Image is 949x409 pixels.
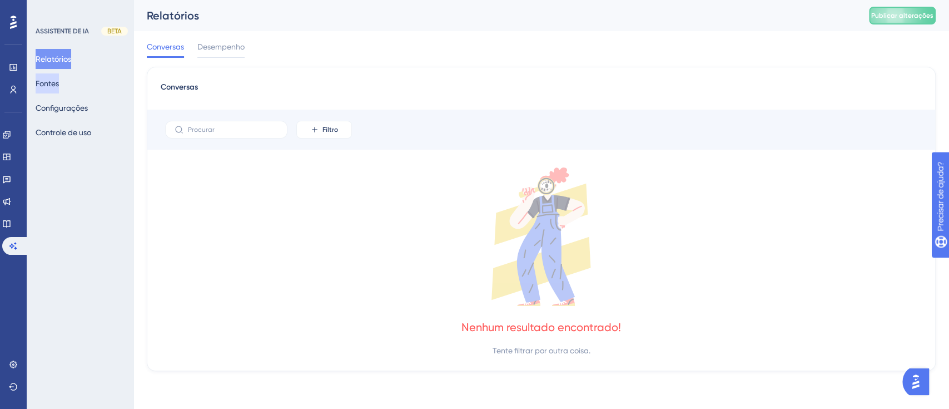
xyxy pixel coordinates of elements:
font: Fontes [36,79,59,88]
button: Controle de uso [36,122,91,142]
iframe: Iniciador do Assistente de IA do UserGuiding [902,365,936,398]
font: Nenhum resultado encontrado! [461,321,621,334]
font: Filtro [322,126,338,134]
button: Filtro [296,121,352,139]
button: Configurações [36,98,88,118]
button: Publicar alterações [869,7,936,24]
font: BETA [107,27,122,35]
font: Conversas [161,82,198,92]
font: Relatórios [36,55,71,63]
font: Precisar de ajuda? [26,5,96,13]
font: Desempenho [197,42,245,51]
font: Controle de uso [36,128,91,137]
font: Configurações [36,104,88,112]
font: Relatórios [147,9,199,22]
input: Procurar [188,126,278,134]
font: Conversas [147,42,184,51]
font: ASSISTENTE DE IA [36,27,89,35]
font: Publicar alterações [871,12,933,19]
font: Tente filtrar por outra coisa. [493,346,590,355]
button: Fontes [36,73,59,93]
button: Relatórios [36,49,71,69]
